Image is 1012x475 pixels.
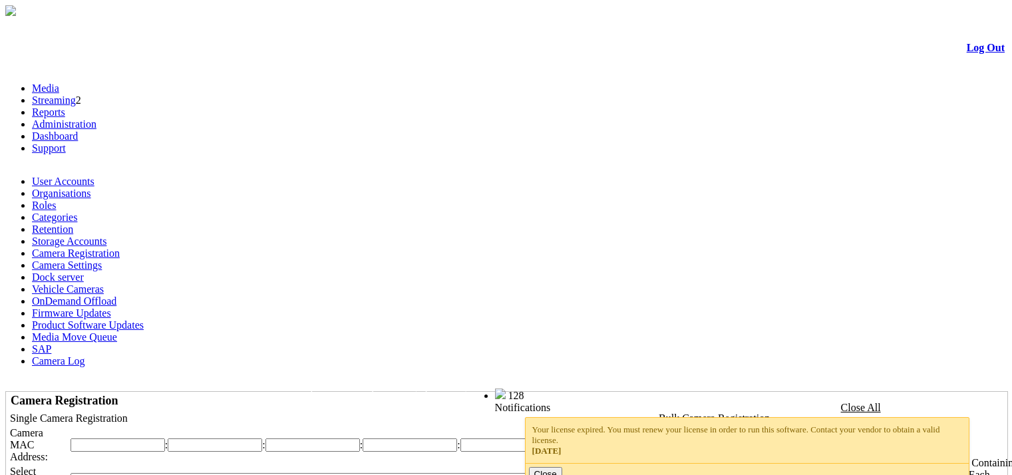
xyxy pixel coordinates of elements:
a: Storage Accounts [32,236,106,247]
span: : [165,439,168,451]
img: bell25.png [495,389,506,399]
a: Roles [32,200,56,211]
a: Firmware Updates [32,307,111,319]
a: Retention [32,224,73,235]
div: Notifications [495,402,979,414]
a: OnDemand Offload [32,295,116,307]
span: Camera MAC Address: [10,427,48,462]
span: Single Camera Registration [10,412,128,424]
a: Camera Log [32,355,85,367]
span: Camera Registration [11,394,118,407]
span: Welcome, System Administrator (Administrator) [299,389,468,399]
img: arrow-3.png [5,5,16,16]
div: Your license expired. You must renew your license in order to run this software. Contact your ven... [532,424,963,456]
a: Administration [32,118,96,130]
a: Categories [32,212,77,223]
span: 128 [508,390,524,401]
a: Reports [32,106,65,118]
span: 2 [76,94,81,106]
a: Camera Settings [32,259,102,271]
a: Vehicle Cameras [32,283,104,295]
span: [DATE] [532,446,562,456]
a: Organisations [32,188,91,199]
a: User Accounts [32,176,94,187]
a: Media Move Queue [32,331,117,343]
a: Support [32,142,66,154]
a: Streaming [32,94,76,106]
a: SAP [32,343,51,355]
a: Dock server [32,271,84,283]
a: Product Software Updates [32,319,144,331]
span: : [262,439,265,451]
a: Camera Registration [32,247,120,259]
a: Close All [841,402,881,413]
a: Media [32,82,59,94]
a: Log Out [967,42,1005,53]
a: Dashboard [32,130,78,142]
